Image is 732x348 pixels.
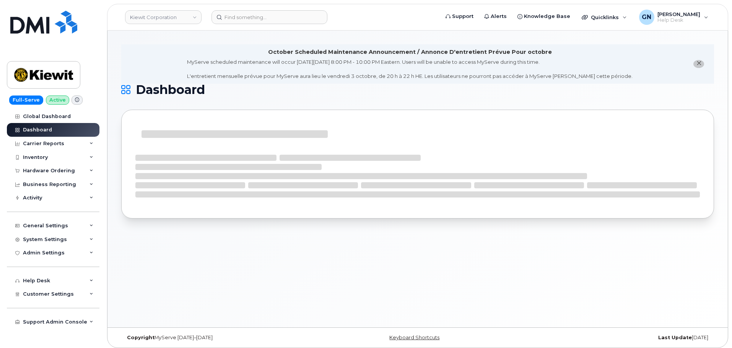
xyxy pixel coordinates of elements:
[136,84,205,95] span: Dashboard
[693,60,704,68] button: close notification
[389,335,439,340] a: Keyboard Shortcuts
[516,335,714,341] div: [DATE]
[658,335,692,340] strong: Last Update
[121,335,319,341] div: MyServe [DATE]–[DATE]
[187,58,633,80] div: MyServe scheduled maintenance will occur [DATE][DATE] 8:00 PM - 10:00 PM Eastern. Users will be u...
[268,48,552,56] div: October Scheduled Maintenance Announcement / Annonce D'entretient Prévue Pour octobre
[699,315,726,342] iframe: Messenger Launcher
[127,335,155,340] strong: Copyright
